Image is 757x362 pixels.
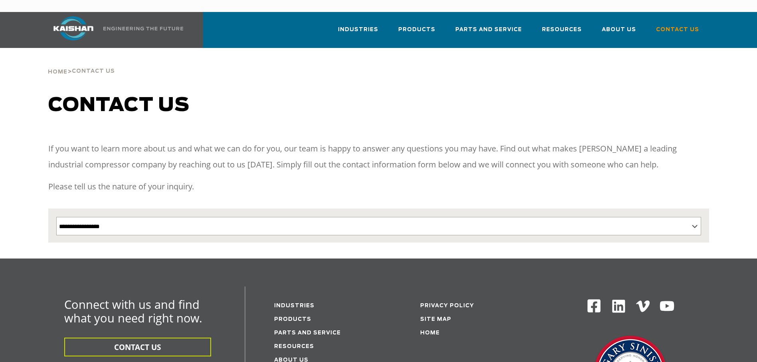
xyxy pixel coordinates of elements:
img: Engineering the future [103,27,183,30]
a: Privacy Policy [420,303,474,308]
a: Kaishan USA [43,12,185,48]
a: Home [420,330,440,336]
a: Parts and Service [455,19,522,46]
p: Please tell us the nature of your inquiry. [48,179,709,195]
button: CONTACT US [64,338,211,356]
span: Resources [542,25,582,34]
a: Parts and service [274,330,341,336]
span: Contact Us [72,69,115,74]
div: > [48,48,115,78]
a: Site Map [420,317,451,322]
a: Contact Us [656,19,699,46]
span: Products [398,25,435,34]
a: Resources [542,19,582,46]
img: Linkedin [611,298,627,314]
a: About Us [602,19,636,46]
a: Home [48,68,67,75]
span: Home [48,70,67,75]
a: Products [274,317,311,322]
span: Contact us [48,96,190,115]
a: Products [398,19,435,46]
img: Youtube [659,298,675,314]
span: Parts and Service [455,25,522,34]
p: If you want to learn more about us and what we can do for you, our team is happy to answer any qu... [48,141,709,173]
img: Vimeo [636,300,650,312]
span: Contact Us [656,25,699,34]
span: About Us [602,25,636,34]
a: Industries [274,303,314,308]
a: Resources [274,344,314,349]
span: Connect with us and find what you need right now. [64,296,202,326]
span: Industries [338,25,378,34]
img: kaishan logo [43,16,103,40]
img: Facebook [587,298,601,313]
a: Industries [338,19,378,46]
